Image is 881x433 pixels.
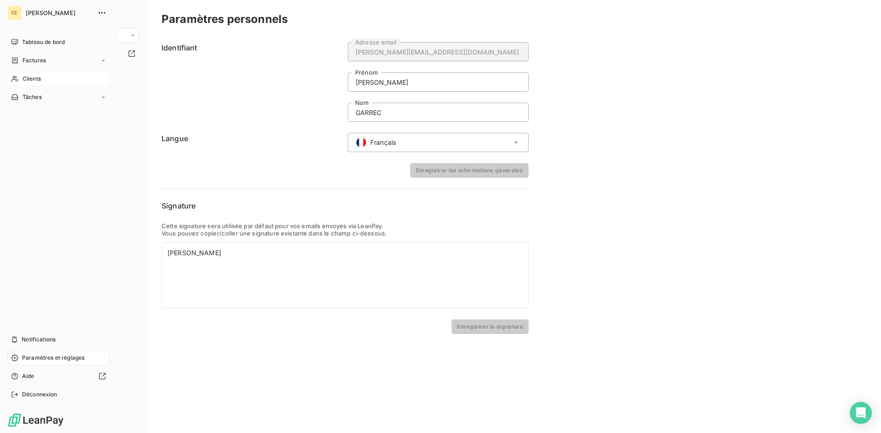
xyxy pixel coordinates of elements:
[22,75,41,83] span: Clients
[162,200,529,211] h6: Signature
[22,354,84,362] span: Paramètres et réglages
[348,103,529,122] input: placeholder
[162,222,529,230] p: Cette signature sera utilisée par défaut pour vos emails envoyés via LeanPay.
[162,42,342,122] h6: Identifiant
[7,5,22,20] div: FE
[26,9,92,16] span: [PERSON_NAME]
[850,402,872,424] div: Open Intercom Messenger
[452,319,529,334] button: Enregistrer la signature
[7,369,110,384] a: Aide
[22,38,65,46] span: Tableau de bord
[348,42,529,61] input: placeholder
[370,138,396,147] span: Français
[348,72,529,92] input: placeholder
[22,56,46,65] span: Factures
[22,93,42,101] span: Tâches
[162,133,342,152] h6: Langue
[410,163,529,178] button: Enregistrer les informations générales
[162,230,529,237] p: Vous pouvez copier/coller une signature existante dans le champ ci-dessous.
[167,248,523,258] div: [PERSON_NAME]
[22,372,34,380] span: Aide
[22,390,57,399] span: Déconnexion
[7,413,64,428] img: Logo LeanPay
[162,11,288,27] h3: Paramètres personnels
[22,335,56,344] span: Notifications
